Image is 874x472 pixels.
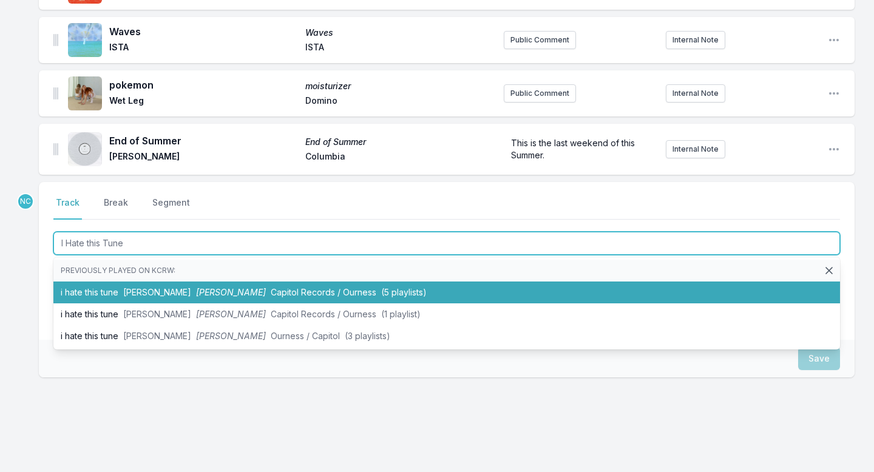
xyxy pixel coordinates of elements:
[305,95,494,109] span: Domino
[53,325,840,347] li: i hate this tune
[109,78,298,92] span: pokemon
[828,143,840,155] button: Open playlist item options
[828,87,840,99] button: Open playlist item options
[53,260,840,282] li: Previously played on KCRW:
[271,331,340,341] span: Ourness / Capitol
[271,287,376,297] span: Capitol Records / Ourness
[68,132,102,166] img: End of Summer
[511,138,637,160] span: This is the last weekend of this Summer.
[345,331,390,341] span: (3 playlists)
[381,309,421,319] span: (1 playlist)
[196,309,266,319] span: [PERSON_NAME]
[828,34,840,46] button: Open playlist item options
[53,87,58,99] img: Drag Handle
[53,232,840,255] input: Track Title
[109,133,298,148] span: End of Summer
[305,80,494,92] span: moisturizer
[196,287,266,297] span: [PERSON_NAME]
[53,197,82,220] button: Track
[504,84,576,103] button: Public Comment
[666,84,725,103] button: Internal Note
[17,193,34,210] p: Novena Carmel
[109,150,298,165] span: [PERSON_NAME]
[305,27,494,39] span: Waves
[53,34,58,46] img: Drag Handle
[271,309,376,319] span: Capitol Records / Ourness
[150,197,192,220] button: Segment
[68,76,102,110] img: moisturizer
[53,143,58,155] img: Drag Handle
[381,287,427,297] span: (5 playlists)
[504,31,576,49] button: Public Comment
[305,136,494,148] span: End of Summer
[123,309,191,319] span: [PERSON_NAME]
[123,287,191,297] span: [PERSON_NAME]
[305,150,494,165] span: Columbia
[123,331,191,341] span: [PERSON_NAME]
[196,331,266,341] span: [PERSON_NAME]
[53,303,840,325] li: i hate this tune
[109,24,298,39] span: Waves
[798,347,840,370] button: Save
[68,23,102,57] img: Waves
[109,41,298,56] span: ISTA
[666,31,725,49] button: Internal Note
[101,197,130,220] button: Break
[109,95,298,109] span: Wet Leg
[53,282,840,303] li: i hate this tune
[305,41,494,56] span: ISTA
[666,140,725,158] button: Internal Note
